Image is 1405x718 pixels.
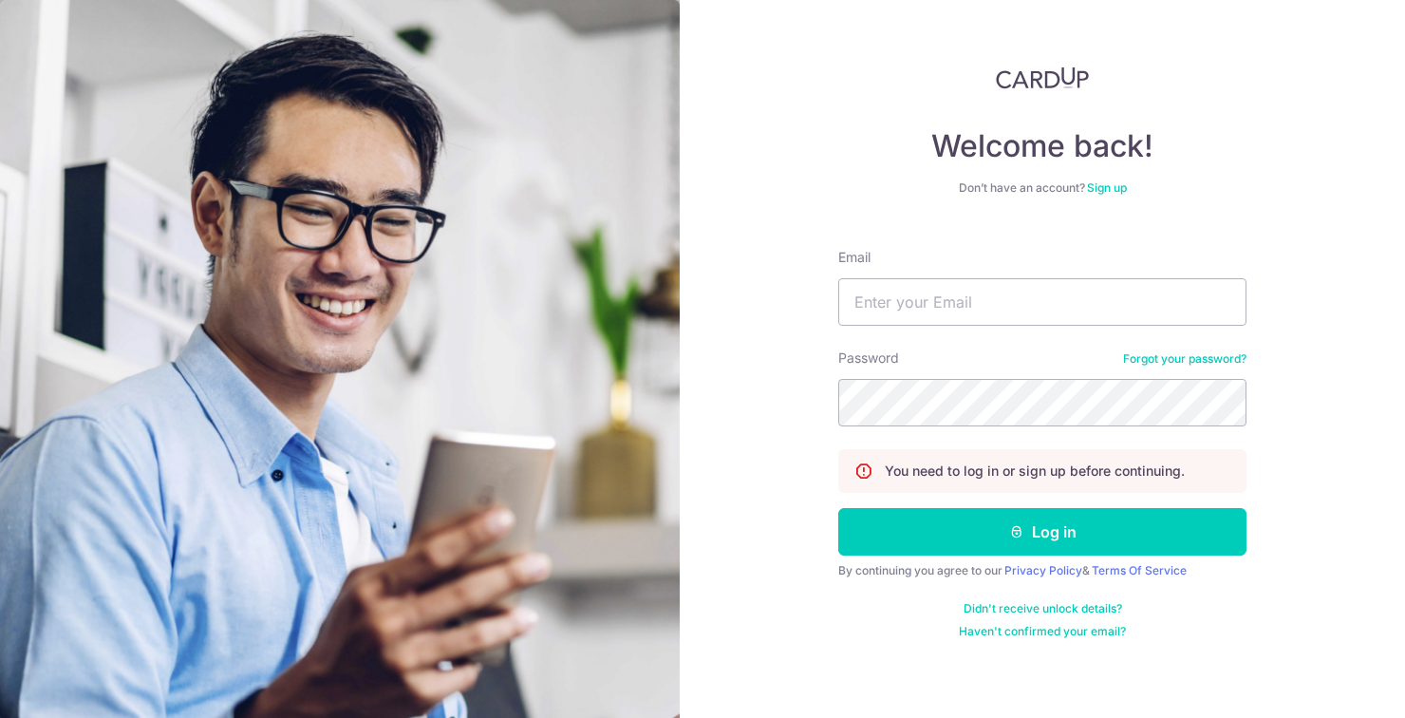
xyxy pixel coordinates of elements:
[838,278,1246,326] input: Enter your Email
[1092,563,1187,577] a: Terms Of Service
[838,508,1246,556] button: Log in
[996,66,1089,89] img: CardUp Logo
[1087,180,1127,195] a: Sign up
[1004,563,1082,577] a: Privacy Policy
[838,127,1246,165] h4: Welcome back!
[959,624,1126,639] a: Haven't confirmed your email?
[1123,351,1246,367] a: Forgot your password?
[838,349,899,368] label: Password
[838,180,1246,196] div: Don’t have an account?
[964,601,1122,616] a: Didn't receive unlock details?
[885,462,1185,481] p: You need to log in or sign up before continuing.
[838,248,871,267] label: Email
[838,563,1246,578] div: By continuing you agree to our &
